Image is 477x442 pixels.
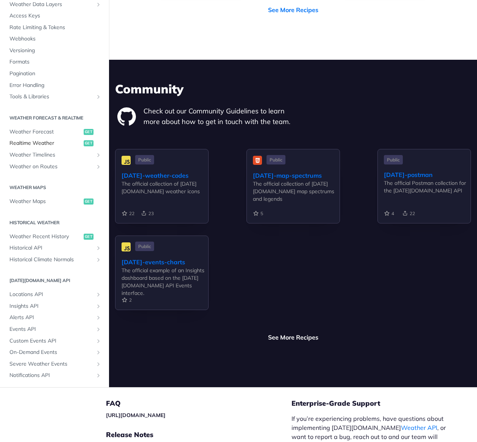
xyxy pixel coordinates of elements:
[95,361,101,367] button: Show subpages for Severe Weather Events
[6,126,103,138] a: Weather Forecastget
[6,68,103,79] a: Pagination
[9,360,94,368] span: Severe Weather Events
[106,412,165,419] a: [URL][DOMAIN_NAME]
[9,233,82,240] span: Weather Recent History
[84,234,94,240] span: get
[9,47,101,54] span: Versioning
[9,326,94,333] span: Events API
[9,36,101,43] span: Webhooks
[95,2,101,8] button: Show subpages for Weather Data Layers
[9,163,94,171] span: Weather on Routes
[9,198,82,205] span: Weather Maps
[95,94,101,100] button: Show subpages for Tools & Libraries
[84,129,94,135] span: get
[9,349,94,357] span: On-Demand Events
[6,231,103,242] a: Weather Recent Historyget
[9,302,94,310] span: Insights API
[291,399,458,408] h5: Enterprise-Grade Support
[95,303,101,309] button: Show subpages for Insights API
[122,257,208,267] div: [DATE]-events-charts
[268,333,318,342] a: See More Recipes
[246,149,340,236] a: Public [DATE]-map-spectrums The official collection of [DATE][DOMAIN_NAME] map spectrums and legends
[6,10,103,22] a: Access Keys
[106,430,291,439] h5: Release Notes
[95,373,101,379] button: Show subpages for Notifications API
[6,347,103,358] a: On-Demand EventsShow subpages for On-Demand Events
[6,57,103,68] a: Formats
[115,149,209,236] a: Public [DATE]-weather-codes The official collection of [DATE][DOMAIN_NAME] weather icons
[135,242,154,251] span: Public
[6,370,103,382] a: Notifications APIShow subpages for Notifications API
[384,170,471,179] div: [DATE]-postman
[9,314,94,322] span: Alerts API
[6,324,103,335] a: Events APIShow subpages for Events API
[95,326,101,332] button: Show subpages for Events API
[6,278,103,284] h2: [DATE][DOMAIN_NAME] API
[401,424,437,431] a: Weather API
[9,59,101,66] span: Formats
[6,115,103,121] h2: Weather Forecast & realtime
[106,399,291,408] h5: FAQ
[6,138,103,149] a: Realtime Weatherget
[95,245,101,251] button: Show subpages for Historical API
[9,337,94,345] span: Custom Events API
[6,335,103,347] a: Custom Events APIShow subpages for Custom Events API
[122,180,208,195] div: The official collection of [DATE][DOMAIN_NAME] weather icons
[95,152,101,158] button: Show subpages for Weather Timelines
[6,161,103,172] a: Weather on RoutesShow subpages for Weather on Routes
[143,106,293,127] p: Check out our Community Guidelines to learn more about how to get in touch with the team.
[6,196,103,207] a: Weather Mapsget
[122,171,208,180] div: [DATE]-weather-codes
[115,81,471,97] h3: Community
[6,312,103,324] a: Alerts APIShow subpages for Alerts API
[9,372,94,380] span: Notifications API
[115,236,209,322] a: Public [DATE]-events-charts The official example of an Insights dashboard based on the [DATE][DOM...
[95,164,101,170] button: Show subpages for Weather on Routes
[268,5,318,14] a: See More Recipes
[384,179,471,194] div: The official Postman collection for the [DATE][DOMAIN_NAME] API
[95,338,101,344] button: Show subpages for Custom Events API
[253,171,340,180] div: [DATE]-map-spectrums
[6,22,103,33] a: Rate Limiting & Tokens
[384,155,403,164] span: Public
[6,34,103,45] a: Webhooks
[9,82,101,89] span: Error Handling
[9,128,82,136] span: Weather Forecast
[9,244,94,252] span: Historical API
[6,92,103,103] a: Tools & LibrariesShow subpages for Tools & Libraries
[84,141,94,147] span: get
[9,1,94,8] span: Weather Data Layers
[267,155,285,164] span: Public
[377,149,471,236] a: Public [DATE]-postman The official Postman collection for the [DATE][DOMAIN_NAME] API
[84,199,94,205] span: get
[9,70,101,78] span: Pagination
[6,301,103,312] a: Insights APIShow subpages for Insights API
[6,358,103,370] a: Severe Weather EventsShow subpages for Severe Weather Events
[9,93,94,101] span: Tools & Libraries
[135,155,154,164] span: Public
[9,24,101,31] span: Rate Limiting & Tokens
[6,219,103,226] h2: Historical Weather
[9,291,94,299] span: Locations API
[9,151,94,159] span: Weather Timelines
[95,315,101,321] button: Show subpages for Alerts API
[9,12,101,20] span: Access Keys
[9,140,82,147] span: Realtime Weather
[6,242,103,254] a: Historical APIShow subpages for Historical API
[122,267,208,297] div: The official example of an Insights dashboard based on the [DATE][DOMAIN_NAME] API Events interface.
[9,256,94,264] span: Historical Climate Normals
[6,254,103,265] a: Historical Climate NormalsShow subpages for Historical Climate Normals
[6,80,103,91] a: Error Handling
[95,292,101,298] button: Show subpages for Locations API
[6,184,103,191] h2: Weather Maps
[6,149,103,161] a: Weather TimelinesShow subpages for Weather Timelines
[6,289,103,301] a: Locations APIShow subpages for Locations API
[95,350,101,356] button: Show subpages for On-Demand Events
[253,180,340,203] div: The official collection of [DATE][DOMAIN_NAME] map spectrums and legends
[6,45,103,56] a: Versioning
[95,257,101,263] button: Show subpages for Historical Climate Normals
